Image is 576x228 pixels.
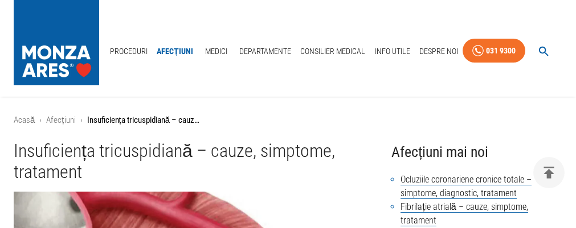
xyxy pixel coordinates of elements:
a: Proceduri [105,40,152,63]
a: Acasă [14,115,35,125]
a: Fibrilație atrială – cauze, simptome, tratament [401,201,528,226]
a: Medici [198,40,234,63]
h4: Afecțiuni mai noi [391,140,562,164]
a: Afecțiuni [152,40,198,63]
a: Despre Noi [415,40,463,63]
h1: Insuficiența tricuspidiană – cauze, simptome, tratament [14,140,373,183]
button: delete [533,157,565,188]
a: Ocluziile coronariene cronice totale – simptome, diagnostic, tratament [401,174,532,199]
nav: breadcrumb [14,114,562,127]
a: Departamente [235,40,296,63]
li: › [80,114,83,127]
a: Info Utile [370,40,415,63]
a: Afecțiuni [46,115,75,125]
div: 031 9300 [486,44,516,58]
a: 031 9300 [463,39,525,63]
p: Insuficiența tricuspidiană – cauze, simptome, tratament [87,114,201,127]
li: › [39,114,42,127]
a: Consilier Medical [296,40,370,63]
